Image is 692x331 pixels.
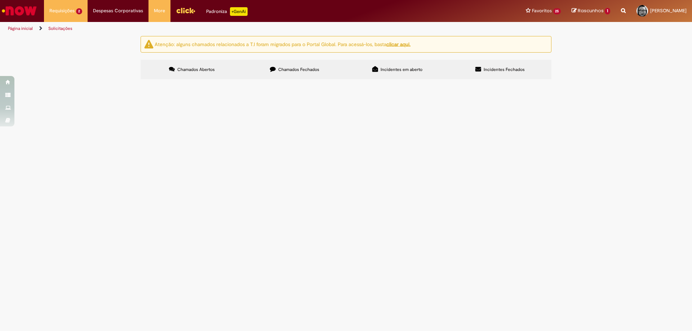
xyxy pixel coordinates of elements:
p: +GenAi [230,7,248,16]
img: ServiceNow [1,4,38,18]
img: click_logo_yellow_360x200.png [176,5,195,16]
a: Página inicial [8,26,33,31]
span: 2 [76,8,82,14]
a: Solicitações [48,26,72,31]
span: Despesas Corporativas [93,7,143,14]
span: Incidentes Fechados [484,67,525,72]
span: Favoritos [532,7,552,14]
a: Rascunhos [572,8,610,14]
span: Incidentes em aberto [381,67,422,72]
span: Rascunhos [578,7,604,14]
div: Padroniza [206,7,248,16]
span: Chamados Abertos [177,67,215,72]
span: More [154,7,165,14]
span: Requisições [49,7,75,14]
span: [PERSON_NAME] [650,8,687,14]
span: 1 [605,8,610,14]
ng-bind-html: Atenção: alguns chamados relacionados a T.I foram migrados para o Portal Global. Para acessá-los,... [155,41,411,47]
a: clicar aqui. [386,41,411,47]
span: Chamados Fechados [278,67,319,72]
span: 25 [553,8,561,14]
ul: Trilhas de página [5,22,456,35]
